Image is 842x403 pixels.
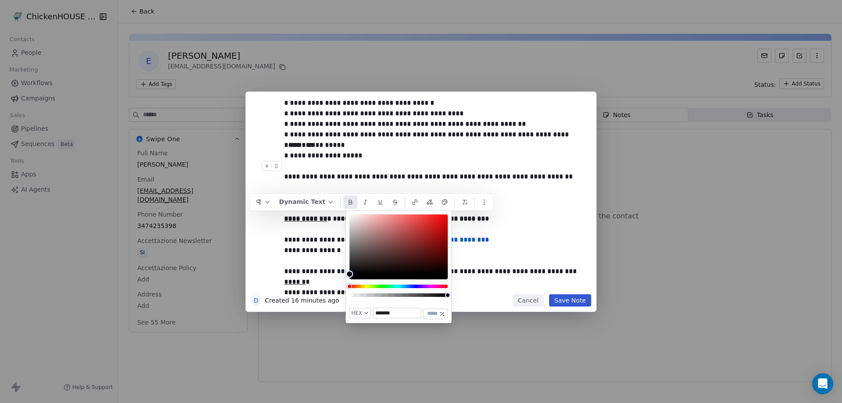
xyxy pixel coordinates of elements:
[350,285,448,288] div: Hue
[251,295,261,306] span: D
[350,214,448,274] div: Color
[549,294,591,307] button: Save Note
[275,196,338,209] button: Dynamic Text
[265,296,339,305] span: Created 16 minutes ago
[350,308,371,318] button: HEX
[513,294,544,307] button: Cancel
[350,293,448,297] div: Alpha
